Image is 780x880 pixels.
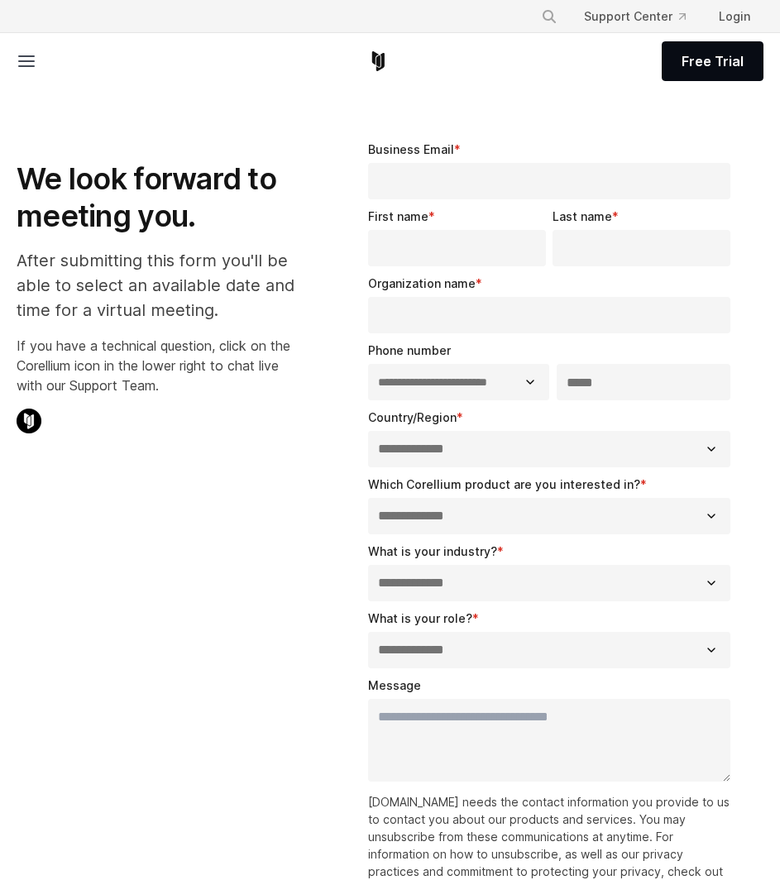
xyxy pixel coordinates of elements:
p: After submitting this form you'll be able to select an available date and time for a virtual meet... [17,248,309,323]
span: What is your industry? [368,544,497,558]
span: Business Email [368,142,454,156]
span: Message [368,678,421,692]
span: Phone number [368,343,451,357]
h1: We look forward to meeting you. [17,160,309,235]
div: Navigation Menu [528,2,763,31]
span: Last name [553,209,612,223]
span: Organization name [368,276,476,290]
span: First name [368,209,428,223]
span: Free Trial [682,51,744,71]
a: Login [706,2,763,31]
a: Corellium Home [368,51,389,71]
img: Corellium Chat Icon [17,409,41,433]
button: Search [534,2,564,31]
p: If you have a technical question, click on the Corellium icon in the lower right to chat live wit... [17,336,309,395]
a: Support Center [571,2,699,31]
a: Free Trial [662,41,763,81]
span: Country/Region [368,410,457,424]
span: Which Corellium product are you interested in? [368,477,640,491]
span: What is your role? [368,611,472,625]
